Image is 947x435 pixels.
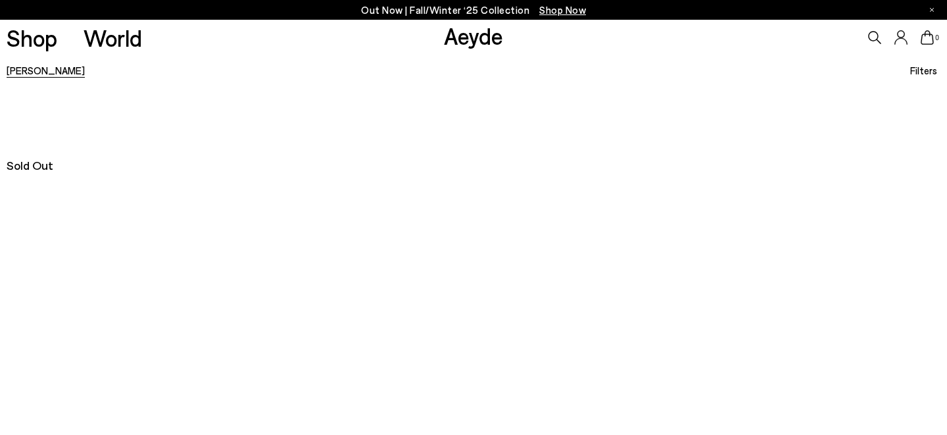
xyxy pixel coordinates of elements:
[361,2,586,18] p: Out Now | Fall/Winter ‘25 Collection
[7,64,85,76] a: [PERSON_NAME]
[921,30,934,45] a: 0
[84,26,142,49] a: World
[7,158,53,172] span: Sold Out
[910,64,937,76] span: Filters
[539,4,586,16] span: Navigate to /collections/new-in
[7,26,57,49] a: Shop
[444,22,503,49] a: Aeyde
[934,34,940,41] span: 0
